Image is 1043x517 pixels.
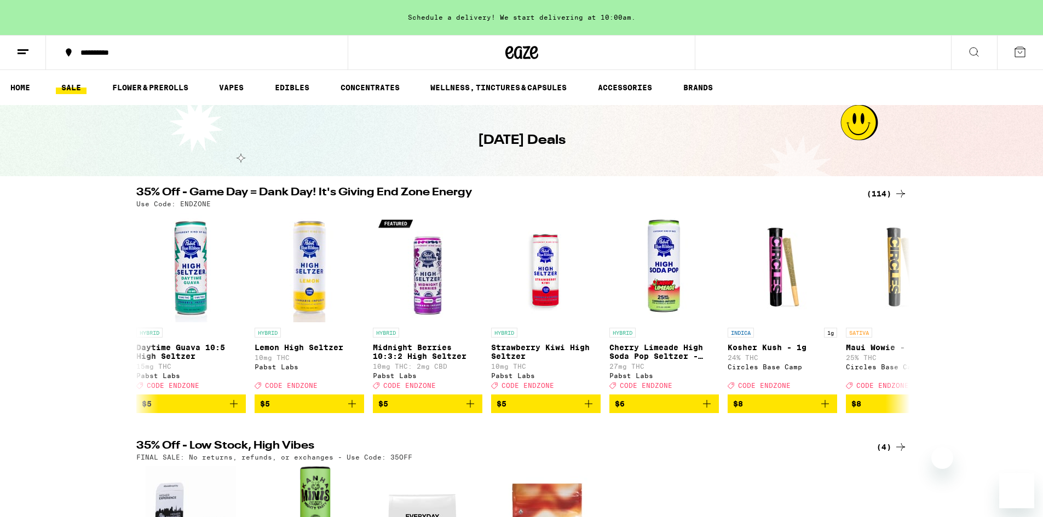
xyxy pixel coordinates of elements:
p: 15mg THC [136,363,246,370]
span: CODE ENDZONE [620,382,672,389]
a: EDIBLES [269,81,315,94]
img: Pabst Labs - Midnight Berries 10:3:2 High Seltzer [373,213,482,322]
span: $5 [378,399,388,408]
span: CODE ENDZONE [265,382,318,389]
div: Pabst Labs [373,372,482,379]
p: Daytime Guava 10:5 High Seltzer [136,343,246,361]
p: HYBRID [491,328,517,338]
button: Add to bag [846,394,955,413]
button: Add to bag [373,394,482,413]
h2: 35% Off - Low Stock, High Vibes [136,440,854,454]
span: $5 [497,399,506,408]
p: INDICA [728,328,754,338]
a: ACCESSORIES [592,81,658,94]
iframe: Close message [931,447,953,469]
button: Add to bag [609,394,719,413]
img: Pabst Labs - Strawberry Kiwi High Seltzer [491,213,601,322]
p: HYBRID [373,328,399,338]
p: 25% THC [846,354,955,361]
p: Strawberry Kiwi High Seltzer [491,343,601,361]
span: CODE ENDZONE [738,382,791,389]
p: HYBRID [136,328,163,338]
span: $5 [142,399,152,408]
p: 24% THC [728,354,837,361]
p: 10mg THC [255,354,364,361]
a: CONCENTRATES [335,81,405,94]
a: SALE [56,81,87,94]
div: Pabst Labs [255,363,364,370]
span: CODE ENDZONE [502,382,554,389]
p: Midnight Berries 10:3:2 High Seltzer [373,343,482,361]
a: FLOWER & PREROLLS [107,81,194,94]
p: 1g [824,328,837,338]
img: Circles Base Camp - Maui Wowie - 1g [846,213,955,322]
a: (4) [877,440,907,454]
button: Add to bag [728,394,837,413]
a: VAPES [214,81,249,94]
span: $5 [260,399,270,408]
a: WELLNESS, TINCTURES & CAPSULES [425,81,572,94]
iframe: Button to launch messaging window [999,473,1034,508]
p: HYBRID [609,328,636,338]
div: Pabst Labs [136,372,246,379]
img: Pabst Labs - Cherry Limeade High Soda Pop Seltzer - 25mg [609,213,719,322]
div: Pabst Labs [609,372,719,379]
p: 10mg THC: 2mg CBD [373,363,482,370]
a: Open page for Kosher Kush - 1g from Circles Base Camp [728,213,837,394]
div: Pabst Labs [491,372,601,379]
span: $8 [733,399,743,408]
img: Pabst Labs - Daytime Guava 10:5 High Seltzer [136,213,246,322]
h1: [DATE] Deals [478,131,566,150]
a: Open page for Lemon High Seltzer from Pabst Labs [255,213,364,394]
span: CODE ENDZONE [383,382,436,389]
span: CODE ENDZONE [147,382,199,389]
p: 27mg THC [609,363,719,370]
p: Kosher Kush - 1g [728,343,837,352]
h2: 35% Off - Game Day = Dank Day! It's Giving End Zone Energy [136,187,854,200]
a: Open page for Strawberry Kiwi High Seltzer from Pabst Labs [491,213,601,394]
a: Open page for Daytime Guava 10:5 High Seltzer from Pabst Labs [136,213,246,394]
p: HYBRID [255,328,281,338]
a: (114) [867,187,907,200]
p: 10mg THC [491,363,601,370]
button: Add to bag [255,394,364,413]
a: BRANDS [678,81,718,94]
span: $8 [851,399,861,408]
span: $6 [615,399,625,408]
a: Open page for Cherry Limeade High Soda Pop Seltzer - 25mg from Pabst Labs [609,213,719,394]
button: Add to bag [136,394,246,413]
div: Circles Base Camp [846,363,955,370]
p: Lemon High Seltzer [255,343,364,352]
a: Open page for Maui Wowie - 1g from Circles Base Camp [846,213,955,394]
p: Use Code: ENDZONE [136,200,211,207]
a: HOME [5,81,36,94]
p: SATIVA [846,328,872,338]
span: CODE ENDZONE [856,382,909,389]
p: Cherry Limeade High Soda Pop Seltzer - 25mg [609,343,719,361]
p: Maui Wowie - 1g [846,343,955,352]
img: Circles Base Camp - Kosher Kush - 1g [728,213,837,322]
div: Circles Base Camp [728,363,837,370]
button: Add to bag [491,394,601,413]
img: Pabst Labs - Lemon High Seltzer [255,213,364,322]
a: Open page for Midnight Berries 10:3:2 High Seltzer from Pabst Labs [373,213,482,394]
p: FINAL SALE: No returns, refunds, or exchanges - Use Code: 35OFF [136,454,412,461]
